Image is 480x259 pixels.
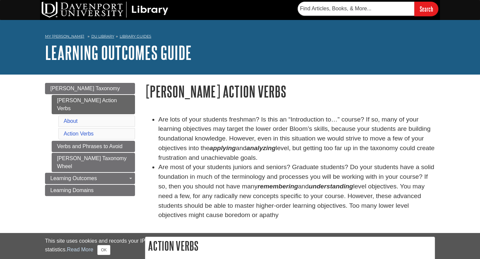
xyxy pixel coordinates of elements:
[67,247,93,252] a: Read More
[298,2,414,16] input: Find Articles, Books, & More...
[52,153,135,172] a: [PERSON_NAME] Taxonomy Wheel
[45,83,135,94] a: [PERSON_NAME] Taxonomy
[414,2,438,16] input: Search
[145,237,435,255] h2: Action Verbs
[158,162,435,220] li: Are most of your students juniors and seniors? Graduate students? Do your students have a solid f...
[64,131,94,136] a: Action Verbs
[52,141,135,152] a: Verbs and Phrases to Avoid
[64,118,78,124] a: About
[120,34,151,39] a: Library Guides
[42,2,168,18] img: DU Library
[50,175,97,181] span: Learning Outcomes
[45,42,192,63] a: Learning Outcomes Guide
[145,83,435,100] h1: [PERSON_NAME] Action Verbs
[210,144,236,151] strong: applying
[45,237,435,255] div: This site uses cookies and records your IP address for usage statistics. Additionally, we use Goo...
[50,187,94,193] span: Learning Domains
[50,86,120,91] span: [PERSON_NAME] Taxonomy
[45,83,135,196] div: Guide Page Menu
[45,32,435,43] nav: breadcrumb
[97,245,110,255] button: Close
[52,95,135,114] a: [PERSON_NAME] Action Verbs
[45,173,135,184] a: Learning Outcomes
[158,115,435,163] li: Are lots of your students freshman? Is this an “Introduction to…” course? If so, many of your lea...
[298,2,438,16] form: Searches DU Library's articles, books, and more
[45,34,84,39] a: My [PERSON_NAME]
[258,183,298,190] em: remembering
[309,183,353,190] em: understanding
[91,34,114,39] a: DU Library
[247,144,276,151] strong: analyzing
[45,185,135,196] a: Learning Domains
